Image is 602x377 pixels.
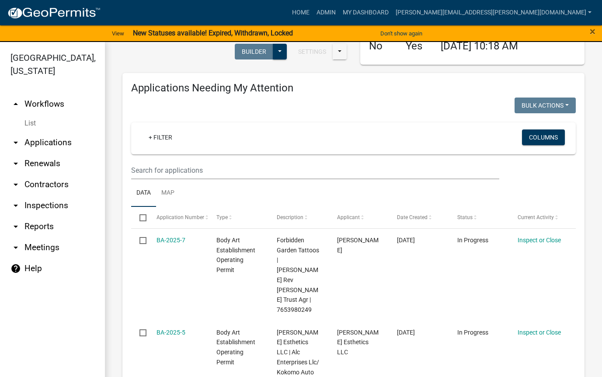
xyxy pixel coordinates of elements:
datatable-header-cell: Status [449,207,509,228]
span: Jacqueline Scott Esthetics LLC [337,329,379,356]
i: arrow_drop_up [10,99,21,109]
a: Inspect or Close [518,237,561,244]
i: arrow_drop_down [10,242,21,253]
input: Search for applications [131,161,499,179]
button: Columns [522,129,565,145]
span: Forbidden Garden Tattoos | Thiemrodt, Robert Mark Rev Liv Trust Agr | 7653980249 [277,237,319,313]
span: Description [277,214,303,220]
span: Date Created [397,214,428,220]
datatable-header-cell: Description [268,207,329,228]
span: Current Activity [518,214,554,220]
a: Home [289,4,313,21]
span: 08/13/2025 [397,329,415,336]
i: arrow_drop_down [10,221,21,232]
span: Type [216,214,228,220]
datatable-header-cell: Application Number [148,207,208,228]
a: + Filter [142,129,179,145]
a: [PERSON_NAME][EMAIL_ADDRESS][PERSON_NAME][DOMAIN_NAME] [392,4,595,21]
button: Builder [235,44,273,59]
datatable-header-cell: Select [131,207,148,228]
i: arrow_drop_down [10,179,21,190]
span: Status [457,214,473,220]
a: BA-2025-5 [157,329,185,336]
span: Body Art Establishment Operating Permit [216,329,255,366]
a: View [108,26,128,41]
a: BA-2025-7 [157,237,185,244]
button: Settings [291,44,333,59]
span: In Progress [457,237,488,244]
a: Map [156,179,180,207]
i: arrow_drop_down [10,200,21,211]
i: arrow_drop_down [10,137,21,148]
span: 08/22/2025 [397,237,415,244]
span: Applicant [337,214,360,220]
datatable-header-cell: Current Activity [509,207,569,228]
button: Don't show again [377,26,426,41]
span: Vera LaFleur [337,237,379,254]
a: Data [131,179,156,207]
a: My Dashboard [339,4,392,21]
h4: No [369,40,393,52]
button: Close [590,26,595,37]
i: arrow_drop_down [10,158,21,169]
span: Body Art Establishment Operating Permit [216,237,255,273]
button: Bulk Actions [515,98,576,113]
datatable-header-cell: Date Created [389,207,449,228]
h4: Applications Needing My Attention [131,82,576,94]
span: [DATE] 10:18 AM [441,40,518,52]
span: × [590,25,595,38]
span: In Progress [457,329,488,336]
i: help [10,263,21,274]
a: Inspect or Close [518,329,561,336]
a: Admin [313,4,339,21]
h4: Yes [406,40,428,52]
strong: New Statuses available! Expired, Withdrawn, Locked [133,29,293,37]
datatable-header-cell: Applicant [328,207,389,228]
datatable-header-cell: Type [208,207,268,228]
span: Application Number [157,214,204,220]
